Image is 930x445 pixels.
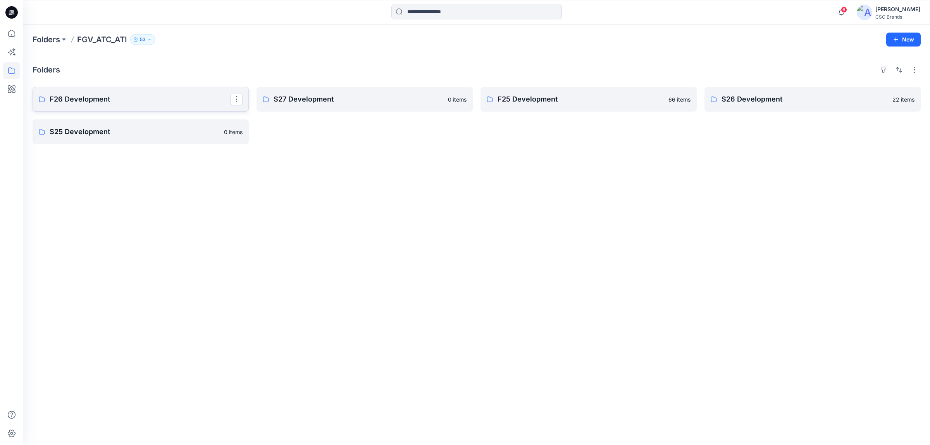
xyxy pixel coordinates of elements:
[274,94,443,105] p: S27 Development
[50,94,230,105] p: F26 Development
[33,65,60,74] h4: Folders
[857,5,872,20] img: avatar
[886,33,921,47] button: New
[892,95,914,103] p: 22 items
[668,95,691,103] p: 66 items
[722,94,888,105] p: S26 Development
[33,119,249,144] a: S25 Development0 items
[875,14,920,20] div: CSC Brands
[704,87,921,112] a: S26 Development22 items
[130,34,155,45] button: 53
[498,94,664,105] p: F25 Development
[33,87,249,112] a: F26 Development
[448,95,467,103] p: 0 items
[77,34,127,45] p: FGV_ATC_ATI
[480,87,697,112] a: F25 Development66 items
[140,35,146,44] p: 53
[875,5,920,14] div: [PERSON_NAME]
[33,34,60,45] a: Folders
[841,7,847,13] span: 6
[50,126,219,137] p: S25 Development
[257,87,473,112] a: S27 Development0 items
[224,128,243,136] p: 0 items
